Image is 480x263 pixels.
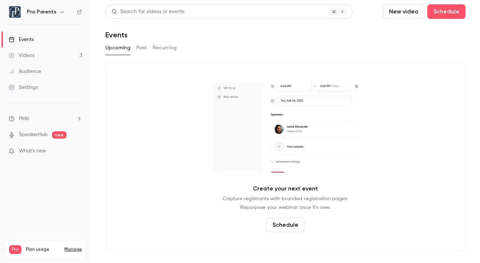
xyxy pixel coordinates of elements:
[26,247,60,252] span: Plan usage
[253,184,318,193] p: Create your next event
[9,52,35,59] div: Videos
[64,247,82,252] a: Manage
[52,131,66,139] span: new
[153,42,177,54] button: Recurring
[266,218,304,232] button: Schedule
[19,131,48,139] a: SpeakerHub
[9,68,41,75] div: Audience
[27,8,56,16] h6: Pro Parents
[19,147,46,155] span: What's new
[9,84,38,91] div: Settings
[223,194,348,212] p: Capture registrants with branded registration pages. Repurpose your webinar once it's over.
[9,6,21,18] img: Pro Parents
[9,36,34,43] div: Events
[105,42,130,54] button: Upcoming
[9,115,82,122] li: help-dropdown-opener
[136,42,147,54] button: Past
[105,30,128,39] h1: Events
[9,245,21,254] span: Pro
[19,115,29,122] span: Help
[383,4,424,19] button: New video
[112,8,184,16] div: Search for videos or events
[427,4,465,19] button: Schedule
